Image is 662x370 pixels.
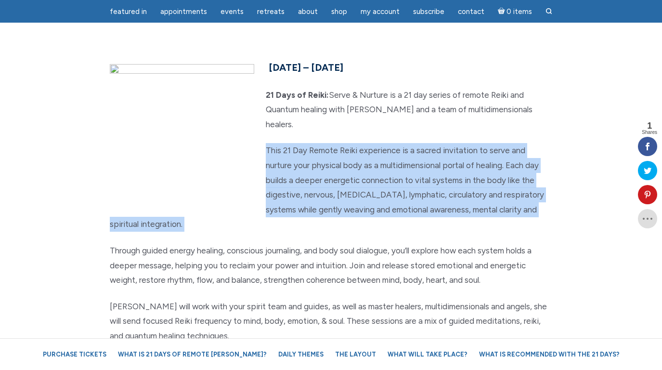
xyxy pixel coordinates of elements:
[325,2,353,21] a: Shop
[355,2,405,21] a: My Account
[292,2,324,21] a: About
[110,88,553,132] p: Serve & Nurture is a 21 day series of remote Reiki and Quantum healing with [PERSON_NAME] and a t...
[269,62,343,73] span: [DATE] – [DATE]
[642,130,657,135] span: Shares
[330,346,381,363] a: The Layout
[113,346,272,363] a: What is 21 Days of Remote [PERSON_NAME]?
[155,2,213,21] a: Appointments
[38,346,111,363] a: Purchase Tickets
[506,8,532,15] span: 0 items
[298,7,318,16] span: About
[331,7,347,16] span: Shop
[110,243,553,288] p: Through guided energy healing, conscious journaling, and body soul dialogue, you’ll explore how e...
[110,299,553,344] p: [PERSON_NAME] will work with your spirit team and guides, as well as master healers, multidimensi...
[361,7,400,16] span: My Account
[266,90,329,100] strong: 21 Days of Reiki:
[104,2,153,21] a: featured in
[383,346,472,363] a: What will take place?
[221,7,244,16] span: Events
[110,7,147,16] span: featured in
[273,346,328,363] a: Daily Themes
[492,1,538,21] a: Cart0 items
[642,121,657,130] span: 1
[110,143,553,232] p: This 21 Day Remote Reiki experience is a sacred invitation to serve and nurture your physical bod...
[257,7,285,16] span: Retreats
[452,2,490,21] a: Contact
[474,346,624,363] a: What is recommended with the 21 Days?
[407,2,450,21] a: Subscribe
[160,7,207,16] span: Appointments
[251,2,290,21] a: Retreats
[215,2,249,21] a: Events
[498,7,507,16] i: Cart
[413,7,444,16] span: Subscribe
[458,7,484,16] span: Contact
